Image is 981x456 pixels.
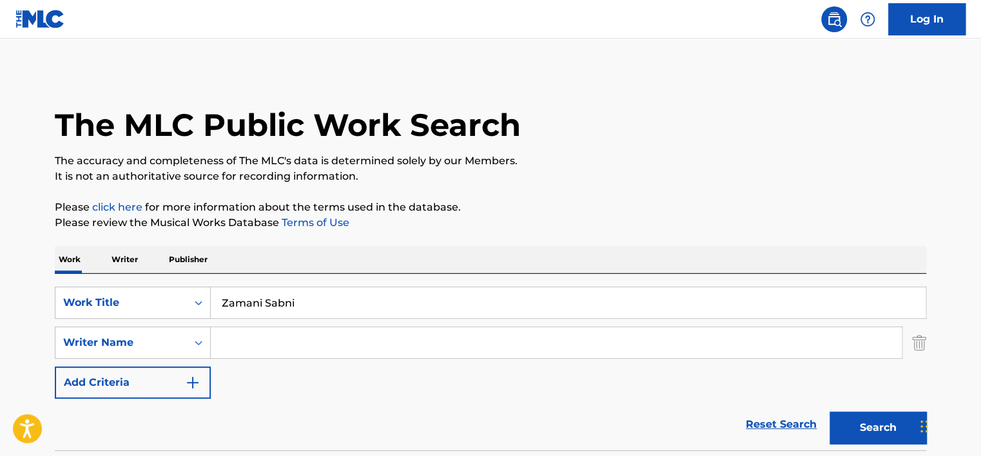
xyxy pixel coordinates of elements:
[739,410,823,439] a: Reset Search
[63,295,179,310] div: Work Title
[108,246,142,273] p: Writer
[279,216,349,229] a: Terms of Use
[55,169,926,184] p: It is not an authoritative source for recording information.
[55,153,926,169] p: The accuracy and completeness of The MLC's data is determined solely by our Members.
[860,12,875,27] img: help
[55,366,211,399] button: Add Criteria
[185,375,200,390] img: 9d2ae6d4665cec9f34b9.svg
[55,200,926,215] p: Please for more information about the terms used in the database.
[920,407,928,446] div: টেনে আনুন
[92,201,142,213] a: click here
[55,287,926,450] form: Search Form
[165,246,211,273] p: Publisher
[63,335,179,350] div: Writer Name
[830,412,926,444] button: Search
[917,394,981,456] div: চ্যাট উইজেট
[55,215,926,231] p: Please review the Musical Works Database
[917,394,981,456] iframe: Chat Widget
[855,6,880,32] div: Help
[55,106,521,144] h1: The MLC Public Work Search
[821,6,847,32] a: Public Search
[888,3,966,35] a: Log In
[15,10,65,28] img: MLC Logo
[912,327,926,359] img: Delete Criterion
[826,12,842,27] img: search
[55,246,84,273] p: Work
